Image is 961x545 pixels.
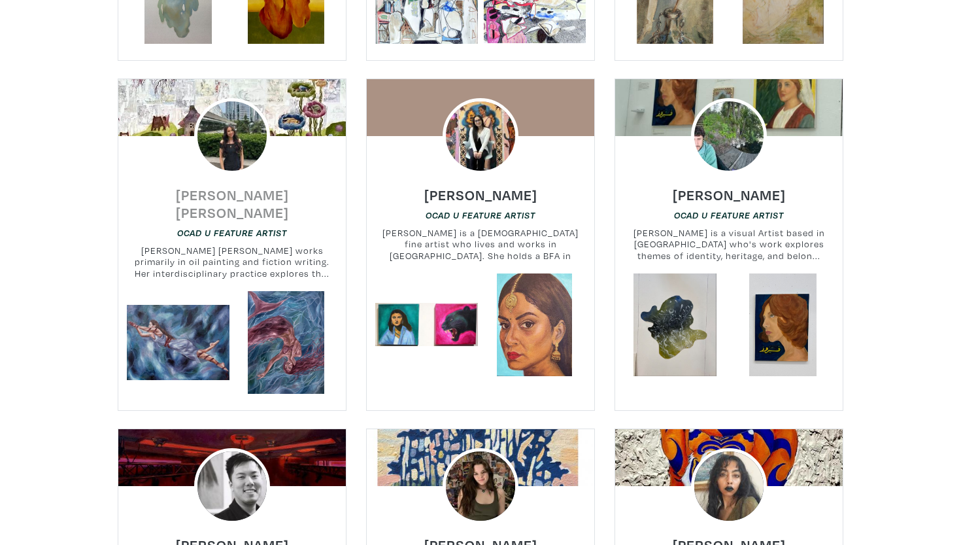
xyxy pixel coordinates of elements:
[194,448,270,524] img: phpThumb.php
[691,448,767,524] img: phpThumb.php
[426,210,535,220] em: OCAD U Feature Artist
[673,186,786,203] h6: [PERSON_NAME]
[118,191,346,206] a: [PERSON_NAME] [PERSON_NAME]
[691,98,767,174] img: phpThumb.php
[673,183,786,198] a: [PERSON_NAME]
[118,186,346,221] h6: [PERSON_NAME] [PERSON_NAME]
[674,209,784,221] a: OCAD U Feature Artist
[424,186,537,203] h6: [PERSON_NAME]
[443,98,518,174] img: phpThumb.php
[118,245,346,279] small: [PERSON_NAME] [PERSON_NAME] works primarily in oil painting and fiction writing. Her interdiscipl...
[615,227,843,262] small: [PERSON_NAME] is a visual Artist based in [GEOGRAPHIC_DATA] who's work explores themes of identit...
[424,183,537,198] a: [PERSON_NAME]
[426,209,535,221] a: OCAD U Feature Artist
[367,227,594,262] small: [PERSON_NAME] is a [DEMOGRAPHIC_DATA] fine artist who lives and works in [GEOGRAPHIC_DATA]. She h...
[194,98,270,174] img: phpThumb.php
[674,210,784,220] em: OCAD U Feature Artist
[177,226,287,239] a: OCAD U Feature Artist
[443,448,518,524] img: phpThumb.php
[177,228,287,238] em: OCAD U Feature Artist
